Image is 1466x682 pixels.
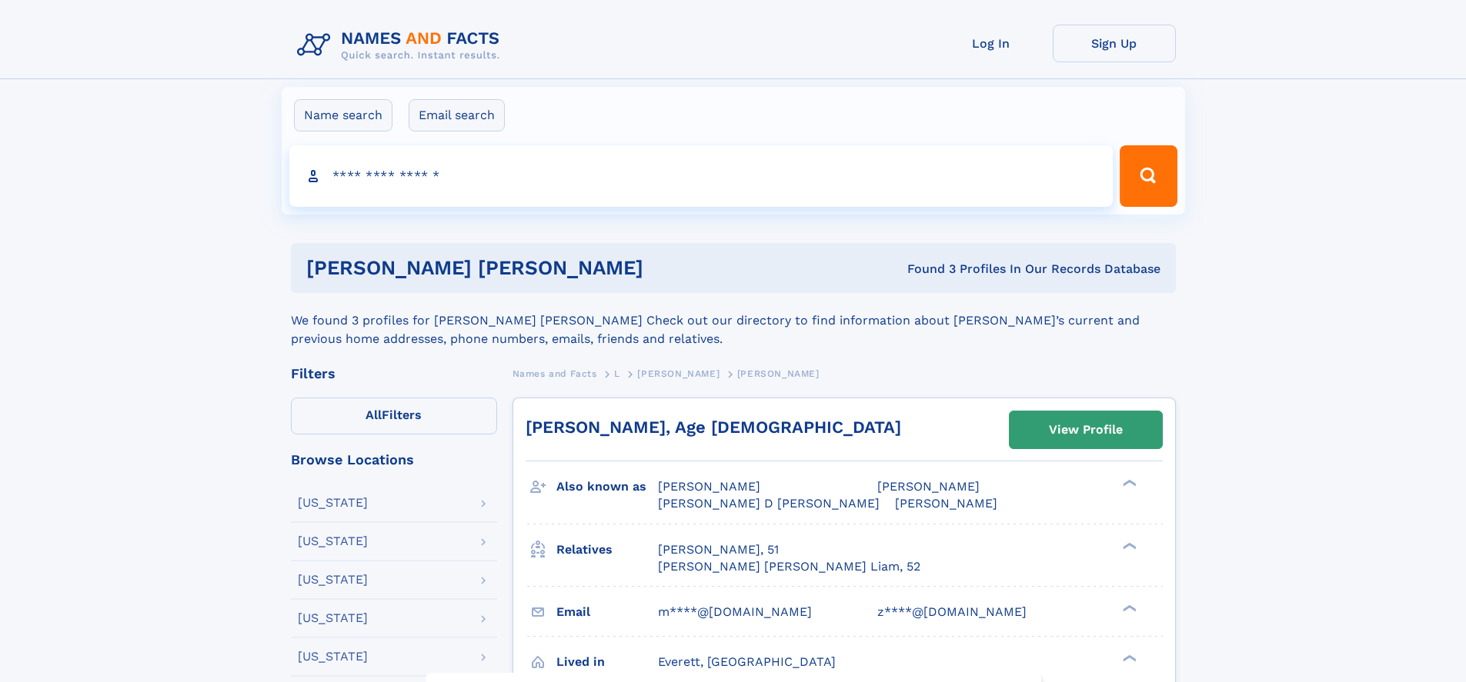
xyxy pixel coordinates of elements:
span: [PERSON_NAME] [877,479,980,494]
div: Filters [291,367,497,381]
div: ❯ [1119,603,1137,613]
a: Sign Up [1053,25,1176,62]
span: [PERSON_NAME] D [PERSON_NAME] [658,496,880,511]
a: [PERSON_NAME], Age [DEMOGRAPHIC_DATA] [526,418,901,437]
h3: Email [556,599,658,625]
div: View Profile [1049,412,1123,447]
label: Email search [409,99,505,131]
div: We found 3 profiles for [PERSON_NAME] [PERSON_NAME] Check out our directory to find information a... [291,293,1176,348]
img: Logo Names and Facts [291,25,513,66]
label: Name search [294,99,392,131]
a: Names and Facts [513,364,597,383]
span: Everett, [GEOGRAPHIC_DATA] [658,654,836,669]
h3: Relatives [556,537,658,563]
span: [PERSON_NAME] [637,368,720,379]
div: ❯ [1119,541,1137,551]
div: [US_STATE] [298,612,368,624]
a: L [614,364,620,383]
button: Search Button [1120,145,1177,207]
span: [PERSON_NAME] [895,496,997,511]
div: ❯ [1119,653,1137,663]
div: ❯ [1119,478,1137,488]
div: [US_STATE] [298,497,368,509]
a: [PERSON_NAME] [PERSON_NAME] Liam, 52 [658,558,920,575]
h3: Also known as [556,474,658,500]
span: All [366,408,382,422]
span: [PERSON_NAME] [737,368,820,379]
h3: Lived in [556,649,658,675]
div: Found 3 Profiles In Our Records Database [775,261,1160,278]
a: [PERSON_NAME], 51 [658,541,779,558]
div: [US_STATE] [298,650,368,663]
h1: [PERSON_NAME] [PERSON_NAME] [306,258,776,278]
div: [US_STATE] [298,535,368,547]
div: [US_STATE] [298,574,368,586]
span: L [614,368,620,379]
a: [PERSON_NAME] [637,364,720,383]
div: Browse Locations [291,453,497,467]
a: Log In [930,25,1053,62]
input: search input [289,145,1114,207]
span: [PERSON_NAME] [658,479,760,494]
a: View Profile [1010,411,1162,448]
label: Filters [291,398,497,434]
